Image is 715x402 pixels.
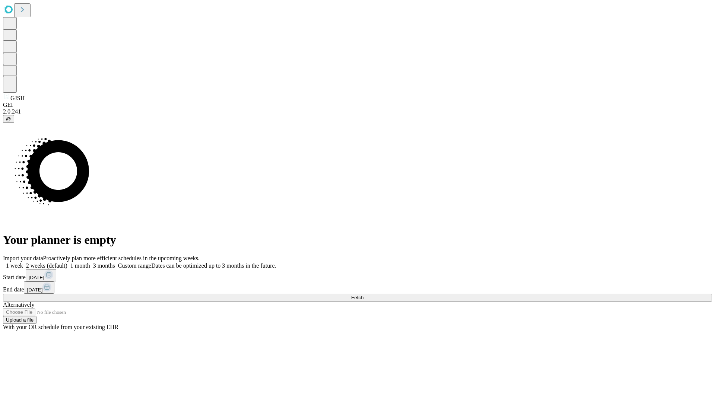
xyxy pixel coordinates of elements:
button: [DATE] [24,281,54,294]
span: 2 weeks (default) [26,262,67,269]
div: Start date [3,269,712,281]
button: Fetch [3,294,712,301]
div: GEI [3,102,712,108]
span: [DATE] [27,287,42,293]
span: @ [6,116,11,122]
button: @ [3,115,14,123]
span: Proactively plan more efficient schedules in the upcoming weeks. [43,255,200,261]
span: 1 week [6,262,23,269]
span: [DATE] [29,275,44,280]
h1: Your planner is empty [3,233,712,247]
span: Dates can be optimized up to 3 months in the future. [151,262,276,269]
button: [DATE] [26,269,56,281]
span: Custom range [118,262,151,269]
span: 1 month [70,262,90,269]
span: Import your data [3,255,43,261]
span: GJSH [10,95,25,101]
button: Upload a file [3,316,36,324]
div: End date [3,281,712,294]
span: 3 months [93,262,115,269]
span: Fetch [351,295,363,300]
div: 2.0.241 [3,108,712,115]
span: Alternatively [3,301,34,308]
span: With your OR schedule from your existing EHR [3,324,118,330]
